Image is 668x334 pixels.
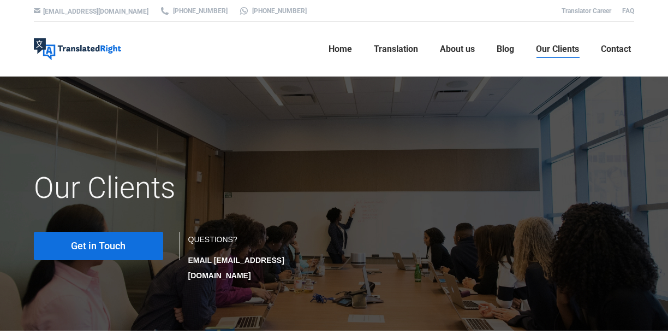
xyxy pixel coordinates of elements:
[440,44,475,55] span: About us
[493,32,517,67] a: Blog
[533,32,582,67] a: Our Clients
[329,44,352,55] span: Home
[188,232,326,283] div: QUESTIONS?
[34,232,163,260] a: Get in Touch
[371,32,421,67] a: Translation
[536,44,579,55] span: Our Clients
[34,170,634,206] h1: Our Clients
[71,241,126,251] span: Get in Touch
[238,6,307,16] a: [PHONE_NUMBER]
[43,8,148,15] a: [EMAIL_ADDRESS][DOMAIN_NAME]
[601,44,631,55] span: Contact
[374,44,418,55] span: Translation
[34,38,121,60] img: Translated Right
[622,7,634,15] a: FAQ
[188,256,284,280] strong: EMAIL [EMAIL_ADDRESS][DOMAIN_NAME]
[325,32,355,67] a: Home
[437,32,478,67] a: About us
[497,44,514,55] span: Blog
[598,32,634,67] a: Contact
[159,6,228,16] a: [PHONE_NUMBER]
[562,7,611,15] a: Translator Career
